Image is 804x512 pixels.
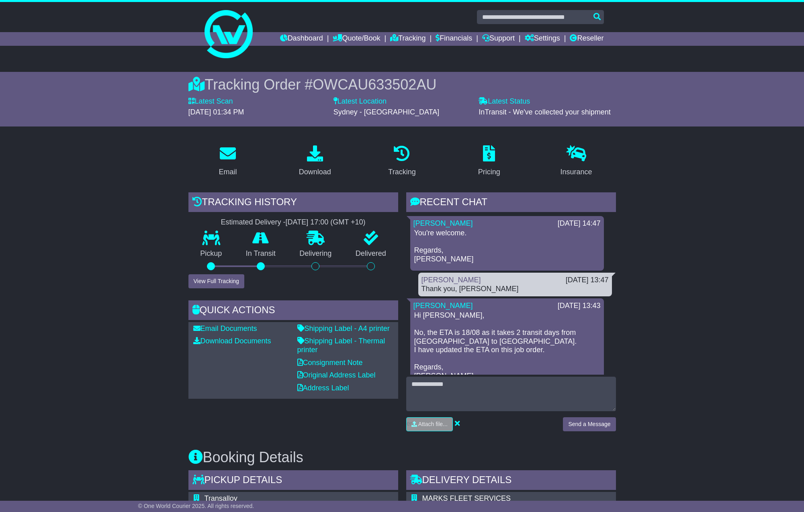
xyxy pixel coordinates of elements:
[313,76,436,93] span: OWCAU633502AU
[297,359,363,367] a: Consignment Note
[188,300,398,322] div: Quick Actions
[234,249,288,258] p: In Transit
[297,324,390,332] a: Shipping Label - A4 printer
[188,192,398,214] div: Tracking history
[478,167,500,177] div: Pricing
[188,108,244,116] span: [DATE] 01:34 PM
[479,97,530,106] label: Latest Status
[188,470,398,492] div: Pickup Details
[388,167,415,177] div: Tracking
[299,167,331,177] div: Download
[188,274,244,288] button: View Full Tracking
[479,108,611,116] span: InTransit - We've collected your shipment
[570,32,604,46] a: Reseller
[563,417,616,431] button: Send a Message
[188,449,616,465] h3: Booking Details
[333,108,439,116] span: Sydney - [GEOGRAPHIC_DATA]
[413,219,473,227] a: [PERSON_NAME]
[188,76,616,93] div: Tracking Order #
[188,249,234,258] p: Pickup
[286,218,366,227] div: [DATE] 17:00 (GMT +10)
[473,143,505,180] a: Pricing
[421,276,481,284] a: [PERSON_NAME]
[297,337,385,354] a: Shipping Label - Thermal printer
[421,285,609,294] div: Thank you, [PERSON_NAME]
[414,311,600,381] p: Hi [PERSON_NAME], No, the ETA is 18/08 as it takes 2 transit days from [GEOGRAPHIC_DATA] to [GEOG...
[288,249,344,258] p: Delivering
[422,494,511,502] span: MARKS FLEET SERVICES
[219,167,237,177] div: Email
[297,384,349,392] a: Address Label
[383,143,421,180] a: Tracking
[333,97,387,106] label: Latest Location
[333,32,380,46] a: Quote/Book
[193,337,271,345] a: Download Documents
[213,143,242,180] a: Email
[297,371,376,379] a: Original Address Label
[390,32,426,46] a: Tracking
[482,32,515,46] a: Support
[188,218,398,227] div: Estimated Delivery -
[406,192,616,214] div: RECENT CHAT
[561,167,592,177] div: Insurance
[555,143,597,180] a: Insurance
[138,503,254,509] span: © One World Courier 2025. All rights reserved.
[414,229,600,263] p: You're welcome. Regards, [PERSON_NAME]
[558,219,601,228] div: [DATE] 14:47
[188,97,233,106] label: Latest Scan
[436,32,472,46] a: Financials
[294,143,336,180] a: Download
[280,32,323,46] a: Dashboard
[193,324,257,332] a: Email Documents
[566,276,609,285] div: [DATE] 13:47
[205,494,237,502] span: Transalloy
[558,302,601,310] div: [DATE] 13:43
[413,302,473,310] a: [PERSON_NAME]
[344,249,398,258] p: Delivered
[406,470,616,492] div: Delivery Details
[525,32,560,46] a: Settings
